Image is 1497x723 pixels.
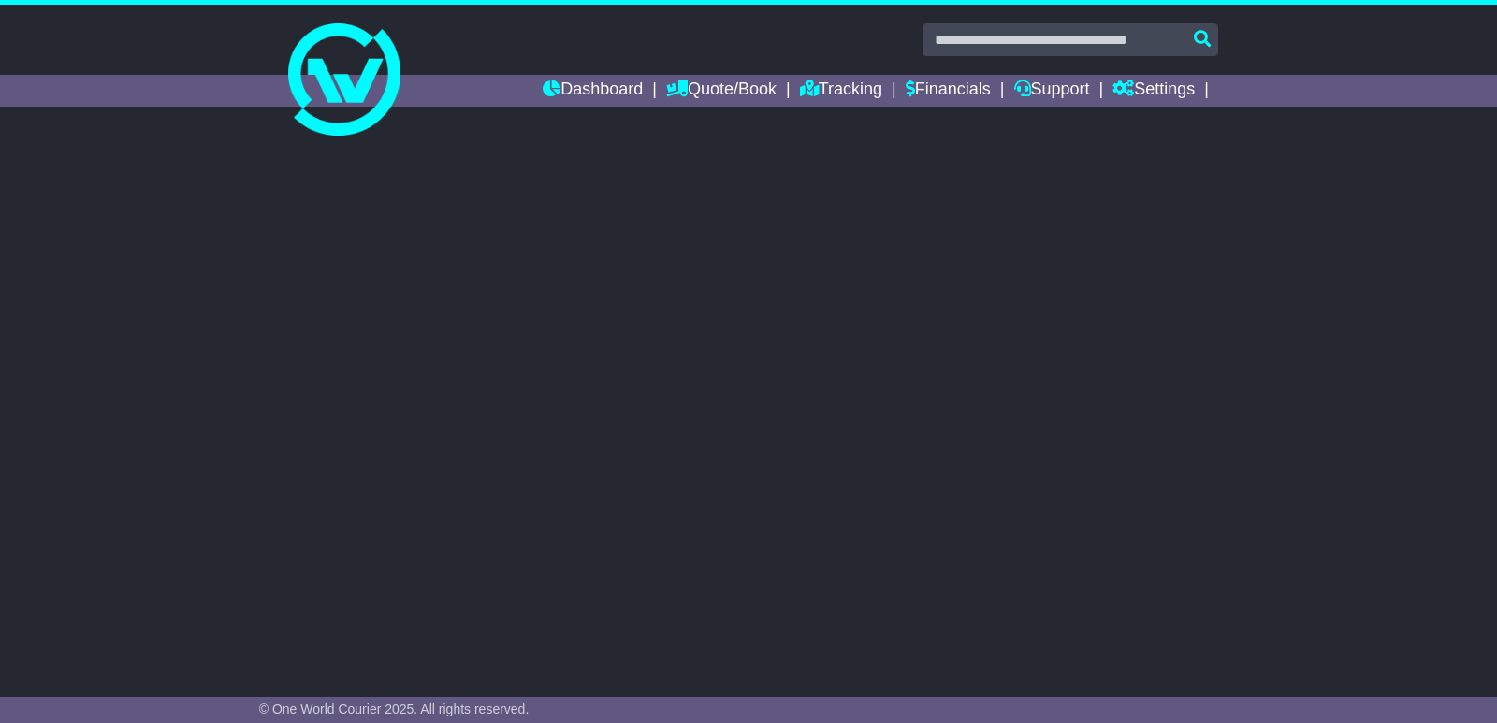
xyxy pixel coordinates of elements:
[666,75,777,107] a: Quote/Book
[906,75,991,107] a: Financials
[259,701,530,716] span: © One World Courier 2025. All rights reserved.
[1112,75,1195,107] a: Settings
[1014,75,1090,107] a: Support
[800,75,882,107] a: Tracking
[543,75,643,107] a: Dashboard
